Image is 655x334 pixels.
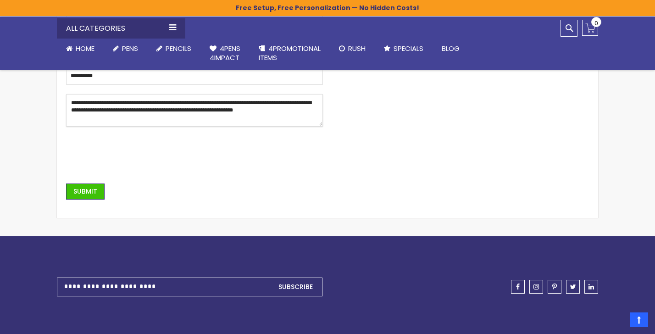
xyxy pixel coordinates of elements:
[582,20,598,36] a: 0
[250,39,330,68] a: 4PROMOTIONALITEMS
[375,39,433,59] a: Specials
[166,44,191,53] span: Pencils
[57,18,185,39] div: All Categories
[552,284,557,290] span: pinterest
[566,280,580,294] a: twitter
[57,39,104,59] a: Home
[66,184,105,200] button: Submit
[516,284,520,290] span: facebook
[269,278,322,296] button: Subscribe
[122,44,138,53] span: Pens
[570,284,576,290] span: twitter
[278,282,313,291] span: Subscribe
[533,284,539,290] span: instagram
[630,312,648,327] a: Top
[210,44,240,62] span: 4Pens 4impact
[584,280,598,294] a: linkedin
[442,44,460,53] span: Blog
[433,39,469,59] a: Blog
[259,44,321,62] span: 4PROMOTIONAL ITEMS
[330,39,375,59] a: Rush
[76,44,94,53] span: Home
[147,39,200,59] a: Pencils
[73,187,97,196] span: Submit
[348,44,366,53] span: Rush
[200,39,250,68] a: 4Pens4impact
[594,19,598,28] span: 0
[529,280,543,294] a: instagram
[104,39,147,59] a: Pens
[394,44,423,53] span: Specials
[511,280,525,294] a: facebook
[588,284,594,290] span: linkedin
[548,280,561,294] a: pinterest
